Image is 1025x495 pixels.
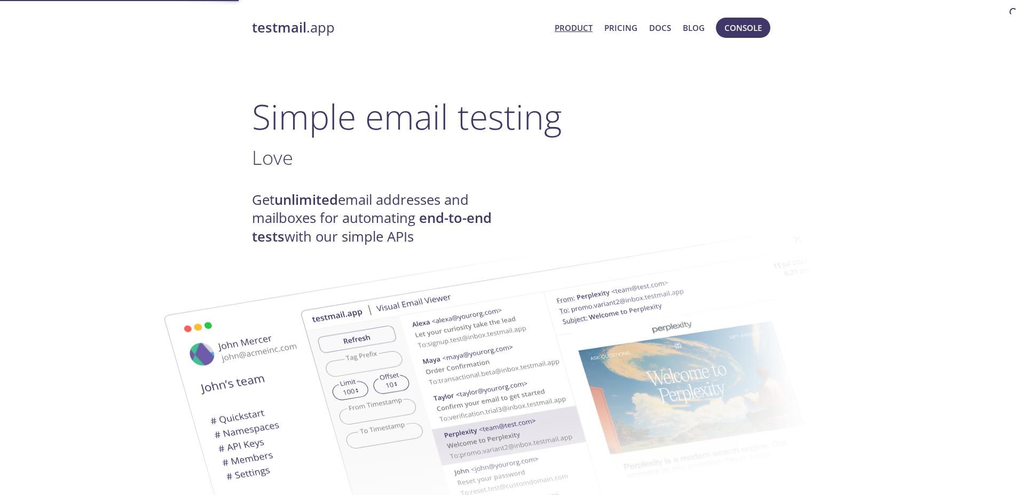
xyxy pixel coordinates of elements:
[252,209,492,245] strong: end-to-end tests
[252,191,512,246] h4: Get email addresses and mailboxes for automating with our simple APIs
[716,18,770,38] button: Console
[604,21,637,35] a: Pricing
[252,96,773,137] h1: Simple email testing
[274,190,338,209] strong: unlimited
[252,18,306,37] strong: testmail
[252,144,293,171] span: Love
[555,21,593,35] a: Product
[724,21,762,35] span: Console
[683,21,705,35] a: Blog
[252,19,546,37] a: testmail.app
[649,21,671,35] a: Docs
